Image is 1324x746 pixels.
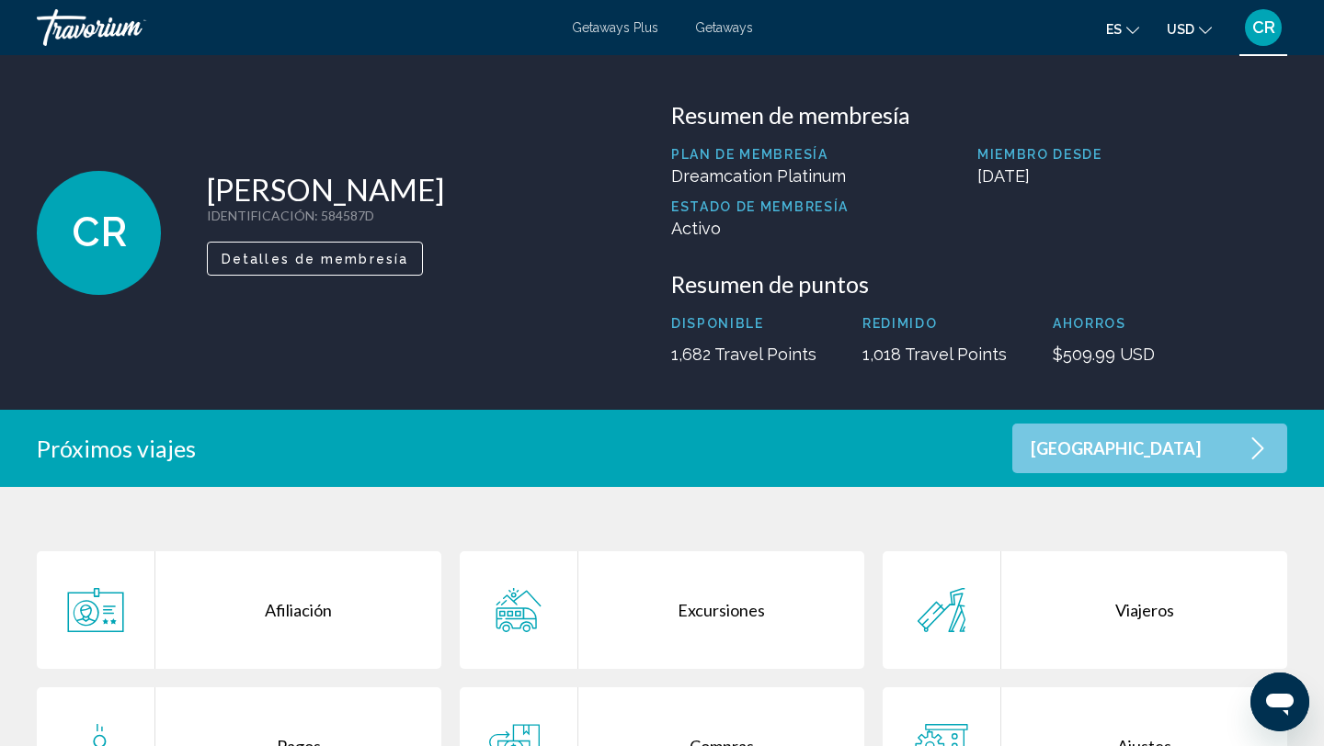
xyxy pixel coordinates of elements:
[207,208,314,223] span: IDENTIFICACIÓN
[37,9,554,46] a: Travorium
[1167,16,1212,42] button: Change currency
[222,252,408,266] span: Detalles de membresía
[671,316,816,331] p: Disponible
[207,171,444,208] h1: [PERSON_NAME]
[1031,441,1201,457] p: [GEOGRAPHIC_DATA]
[1239,8,1287,47] button: User Menu
[977,147,1287,162] p: Miembro desde
[37,435,196,462] h2: Próximos viajes
[862,316,1007,331] p: Redimido
[883,551,1287,669] a: Viajeros
[1053,345,1155,364] p: $509.99 USD
[671,101,1287,129] h3: Resumen de membresía
[1106,16,1139,42] button: Change language
[1001,551,1287,669] div: Viajeros
[671,270,1287,298] h3: Resumen de puntos
[671,166,849,186] p: Dreamcation Platinum
[1167,22,1194,37] span: USD
[207,208,444,223] p: : 584587D
[671,345,816,364] p: 1,682 Travel Points
[578,551,864,669] div: Excursiones
[1250,673,1309,731] iframe: Button to launch messaging window
[72,209,127,256] span: CR
[572,20,658,35] a: Getaways Plus
[37,551,441,669] a: Afiliación
[1106,22,1122,37] span: es
[1053,316,1155,331] p: Ahorros
[671,147,849,162] p: Plan de membresía
[207,246,423,266] a: Detalles de membresía
[695,20,753,35] a: Getaways
[671,219,849,238] p: Activo
[207,242,423,276] button: Detalles de membresía
[862,345,1007,364] p: 1,018 Travel Points
[977,166,1287,186] p: [DATE]
[1252,18,1275,37] span: CR
[671,199,849,214] p: Estado de membresía
[1012,424,1287,473] a: [GEOGRAPHIC_DATA]
[155,551,441,669] div: Afiliación
[460,551,864,669] a: Excursiones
